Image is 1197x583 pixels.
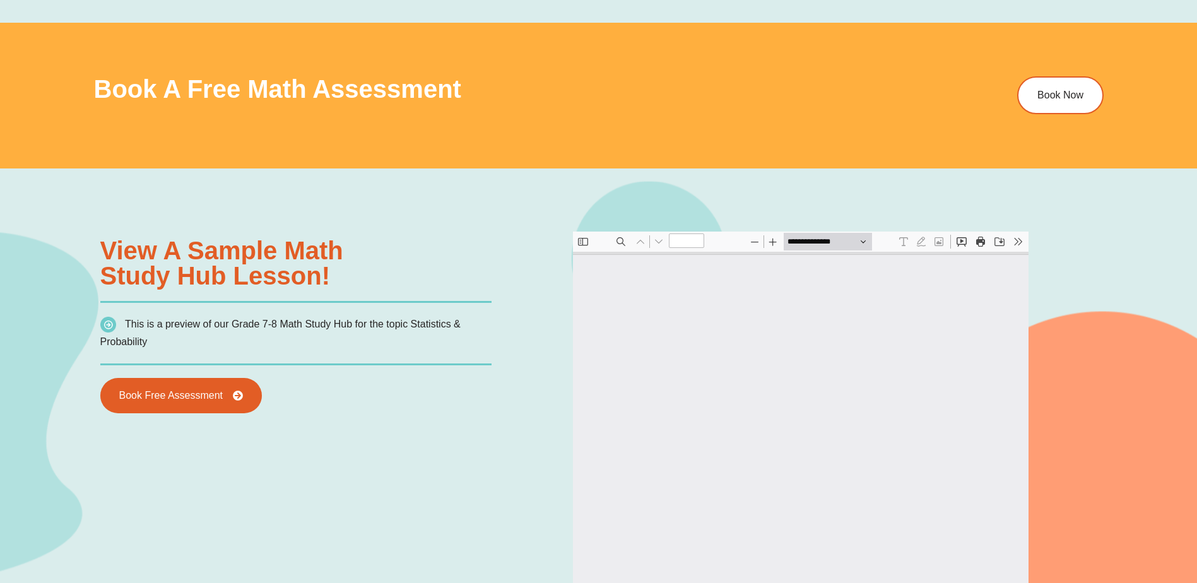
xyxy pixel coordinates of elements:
[100,319,461,347] span: This is a preview of our Grade 7-8 Math Study Hub for the topic Statistics & Probability
[100,378,262,413] a: Book Free Assessment
[100,238,492,288] h3: View a sample Math Study Hub lesson!
[987,440,1197,583] iframe: Chat Widget
[1037,90,1083,100] span: Book Now
[100,317,116,333] img: icon-list.png
[94,76,892,102] h3: Book a Free Math Assessment
[119,391,223,401] span: Book Free Assessment
[1017,76,1104,114] a: Book Now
